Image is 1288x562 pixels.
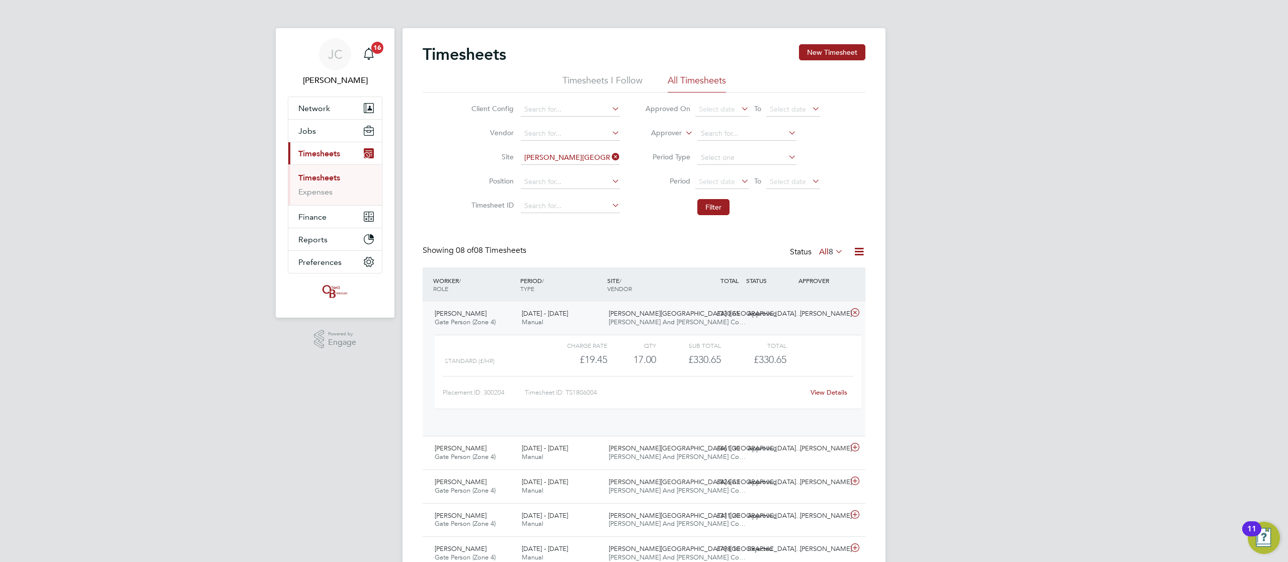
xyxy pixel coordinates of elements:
[359,38,379,70] a: 16
[1247,529,1256,542] div: 11
[314,330,357,349] a: Powered byEngage
[371,42,383,54] span: 16
[433,285,448,293] span: ROLE
[288,120,382,142] button: Jobs
[609,452,746,461] span: [PERSON_NAME] And [PERSON_NAME] Co…
[691,508,744,524] div: £311.20
[668,74,726,92] li: All Timesheets
[298,257,342,267] span: Preferences
[522,318,543,326] span: Manual
[521,199,620,213] input: Search for...
[522,452,543,461] span: Manual
[276,28,394,318] nav: Main navigation
[699,177,735,186] span: Select date
[751,174,764,188] span: To
[605,271,692,298] div: SITE
[796,541,848,557] div: [PERSON_NAME]
[542,276,544,285] span: /
[435,486,496,495] span: Gate Person (Zone 4)
[522,486,543,495] span: Manual
[435,309,487,318] span: [PERSON_NAME]
[288,164,382,205] div: Timesheets
[468,152,514,161] label: Site
[522,511,568,520] span: [DATE] - [DATE]
[542,351,607,368] div: £19.45
[288,284,382,300] a: Go to home page
[435,511,487,520] span: [PERSON_NAME]
[459,276,461,285] span: /
[645,104,690,113] label: Approved On
[609,318,746,326] span: [PERSON_NAME] And [PERSON_NAME] Co…
[521,151,620,165] input: Search for...
[298,104,330,113] span: Network
[619,276,621,285] span: /
[796,474,848,491] div: [PERSON_NAME]
[456,245,526,255] span: 08 Timesheets
[751,102,764,115] span: To
[770,105,806,114] span: Select date
[423,245,528,256] div: Showing
[522,478,568,486] span: [DATE] - [DATE]
[1248,522,1280,554] button: Open Resource Center, 11 new notifications
[744,541,796,557] div: Rejected
[521,127,620,141] input: Search for...
[542,339,607,351] div: Charge rate
[829,247,833,257] span: 8
[609,544,802,553] span: [PERSON_NAME][GEOGRAPHIC_DATA] ([GEOGRAPHIC_DATA]…
[697,127,796,141] input: Search for...
[562,74,642,92] li: Timesheets I Follow
[645,176,690,185] label: Period
[468,176,514,185] label: Position
[770,177,806,186] span: Select date
[423,44,506,64] h2: Timesheets
[609,553,746,561] span: [PERSON_NAME] And [PERSON_NAME] Co…
[697,151,796,165] input: Select one
[811,388,847,397] a: View Details
[288,74,382,86] span: James Crawley
[522,544,568,553] span: [DATE] - [DATE]
[435,553,496,561] span: Gate Person (Zone 4)
[288,38,382,86] a: JC[PERSON_NAME]
[525,385,804,401] div: Timesheet ID: TS1806004
[691,474,744,491] div: £826.63
[298,173,340,182] a: Timesheets
[288,206,382,228] button: Finance
[744,306,796,322] div: Approved
[522,444,568,452] span: [DATE] - [DATE]
[468,104,514,113] label: Client Config
[799,44,865,60] button: New Timesheet
[754,353,786,365] span: £330.65
[288,97,382,119] button: Network
[320,284,350,300] img: oneillandbrennan-logo-retina.png
[609,309,802,318] span: [PERSON_NAME][GEOGRAPHIC_DATA] ([GEOGRAPHIC_DATA]…
[609,444,802,452] span: [PERSON_NAME][GEOGRAPHIC_DATA] ([GEOGRAPHIC_DATA]…
[691,306,744,322] div: £330.65
[744,474,796,491] div: Approved
[468,201,514,210] label: Timesheet ID
[298,149,340,158] span: Timesheets
[819,247,843,257] label: All
[328,330,356,338] span: Powered by
[697,199,730,215] button: Filter
[609,478,802,486] span: [PERSON_NAME][GEOGRAPHIC_DATA] ([GEOGRAPHIC_DATA]…
[435,452,496,461] span: Gate Person (Zone 4)
[796,271,848,290] div: APPROVER
[298,212,327,222] span: Finance
[435,318,496,326] span: Gate Person (Zone 4)
[636,128,682,138] label: Approver
[721,339,786,351] div: Total
[609,511,802,520] span: [PERSON_NAME][GEOGRAPHIC_DATA] ([GEOGRAPHIC_DATA]…
[456,245,474,255] span: 08 of
[298,187,333,197] a: Expenses
[609,519,746,528] span: [PERSON_NAME] And [PERSON_NAME] Co…
[288,142,382,164] button: Timesheets
[288,251,382,273] button: Preferences
[796,440,848,457] div: [PERSON_NAME]
[521,175,620,189] input: Search for...
[435,478,487,486] span: [PERSON_NAME]
[328,338,356,347] span: Engage
[691,541,744,557] div: £798.10
[288,228,382,250] button: Reports
[328,48,343,61] span: JC
[796,508,848,524] div: [PERSON_NAME]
